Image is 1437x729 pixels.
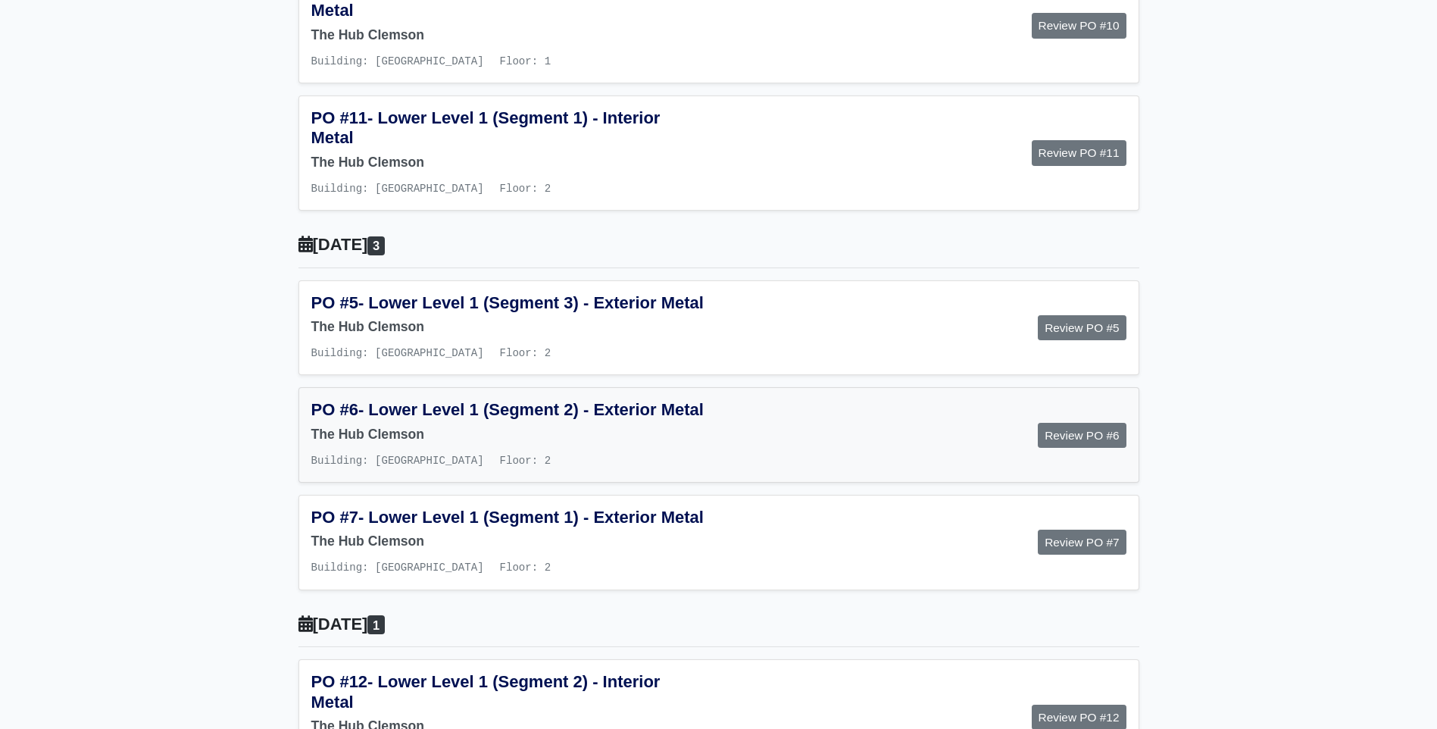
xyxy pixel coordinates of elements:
[367,236,384,255] span: 3
[1038,315,1126,340] a: Review PO #5
[367,615,384,634] span: 1
[500,562,551,574] span: Floor: 2
[311,455,484,467] span: Building: [GEOGRAPHIC_DATA]
[311,183,484,195] span: Building: [GEOGRAPHIC_DATA]
[358,400,704,419] span: - Lower Level 1 (Segment 2) - Exterior Metal
[311,508,708,527] h5: PO #7
[311,533,708,549] h6: The Hub Clemson
[311,562,484,574] span: Building: [GEOGRAPHIC_DATA]
[311,55,484,67] span: Building: [GEOGRAPHIC_DATA]
[500,347,551,359] span: Floor: 2
[311,293,708,313] h5: PO #5
[311,672,708,712] h5: PO #12
[311,319,708,335] h6: The Hub Clemson
[1032,140,1126,165] a: Review PO #11
[311,27,708,43] h6: The Hub Clemson
[1032,13,1126,38] a: Review PO #10
[311,347,484,359] span: Building: [GEOGRAPHIC_DATA]
[500,55,551,67] span: Floor: 1
[1038,423,1126,448] a: Review PO #6
[311,672,661,711] span: - Lower Level 1 (Segment 2) - Interior Metal
[500,455,551,467] span: Floor: 2
[1038,530,1126,555] a: Review PO #7
[298,235,1139,255] h5: [DATE]
[298,615,1139,635] h5: [DATE]
[358,293,704,312] span: - Lower Level 1 (Segment 3) - Exterior Metal
[311,427,708,443] h6: The Hub Clemson
[311,155,708,171] h6: The Hub Clemson
[311,108,708,149] h5: PO #11
[500,183,551,195] span: Floor: 2
[311,108,661,147] span: - Lower Level 1 (Segment 1) - Interior Metal
[358,508,704,527] span: - Lower Level 1 (Segment 1) - Exterior Metal
[311,400,708,420] h5: PO #6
